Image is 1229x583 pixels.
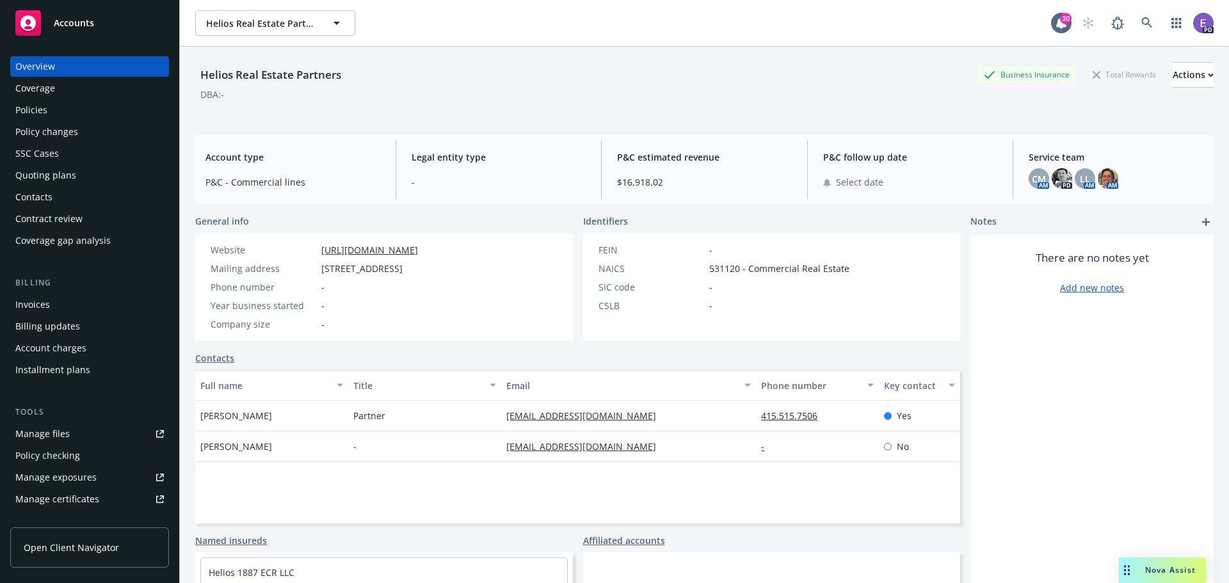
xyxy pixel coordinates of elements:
div: Company size [211,317,316,331]
a: [EMAIL_ADDRESS][DOMAIN_NAME] [506,410,666,422]
button: Helios Real Estate Partners [195,10,355,36]
a: Coverage gap analysis [10,230,169,251]
a: Named insureds [195,534,267,547]
a: Helios 1887 ECR LLC [209,566,294,579]
div: Website [211,243,316,257]
a: Manage certificates [10,489,169,509]
div: Manage files [15,424,70,444]
div: Policy checking [15,445,80,466]
div: Actions [1173,63,1214,87]
a: Switch app [1164,10,1189,36]
img: photo [1193,13,1214,33]
button: Nova Assist [1119,557,1206,583]
span: Helios Real Estate Partners [206,17,317,30]
a: Manage files [10,424,169,444]
span: Nova Assist [1145,564,1196,575]
div: Tools [10,406,169,419]
a: Report a Bug [1105,10,1130,36]
a: Manage exposures [10,467,169,488]
button: Title [348,370,501,401]
span: LL [1080,172,1090,186]
div: Policies [15,100,47,120]
button: Phone number [756,370,878,401]
a: Coverage [10,78,169,99]
button: Full name [195,370,348,401]
span: General info [195,214,249,228]
span: P&C estimated revenue [617,150,792,164]
span: Open Client Navigator [24,541,119,554]
a: Account charges [10,338,169,358]
button: Actions [1173,62,1214,88]
a: Manage BORs [10,511,169,531]
span: 531120 - Commercial Real Estate [709,262,849,275]
a: Start snowing [1075,10,1101,36]
div: Title [353,379,482,392]
div: Invoices [15,294,50,315]
span: Select date [836,175,883,189]
span: Partner [353,409,385,422]
div: Phone number [211,280,316,294]
a: Contacts [10,187,169,207]
span: - [412,175,586,189]
span: $16,918.02 [617,175,792,189]
a: Contacts [195,351,234,365]
div: Account charges [15,338,86,358]
a: Search [1134,10,1160,36]
div: SSC Cases [15,143,59,164]
a: Installment plans [10,360,169,380]
span: Yes [897,409,912,422]
span: Account type [205,150,380,164]
a: Contract review [10,209,169,229]
div: CSLB [598,299,704,312]
span: [PERSON_NAME] [200,440,272,453]
div: NAICS [598,262,704,275]
div: Manage BORs [15,511,76,531]
div: 30 [1060,13,1072,24]
div: Mailing address [211,262,316,275]
div: FEIN [598,243,704,257]
span: Accounts [54,18,94,28]
img: photo [1052,168,1072,189]
a: Overview [10,56,169,77]
div: SIC code [598,280,704,294]
div: Overview [15,56,55,77]
div: Helios Real Estate Partners [195,67,346,83]
div: Billing [10,276,169,289]
div: Coverage gap analysis [15,230,111,251]
div: Manage certificates [15,489,99,509]
a: Billing updates [10,316,169,337]
span: P&C - Commercial lines [205,175,380,189]
div: Manage exposures [15,467,97,488]
a: Affiliated accounts [583,534,665,547]
div: Year business started [211,299,316,312]
a: [EMAIL_ADDRESS][DOMAIN_NAME] [506,440,666,452]
span: No [897,440,909,453]
div: Business Insurance [977,67,1076,83]
span: Identifiers [583,214,628,228]
a: Accounts [10,5,169,41]
div: Contract review [15,209,83,229]
button: Key contact [879,370,960,401]
div: Full name [200,379,329,392]
a: Add new notes [1060,281,1124,294]
a: add [1198,214,1214,230]
a: Invoices [10,294,169,315]
span: Service team [1029,150,1203,164]
div: Quoting plans [15,165,76,186]
div: Key contact [884,379,941,392]
div: DBA: - [200,88,224,101]
span: [PERSON_NAME] [200,409,272,422]
div: Billing updates [15,316,80,337]
div: Phone number [761,379,859,392]
a: Policy checking [10,445,169,466]
div: Email [506,379,737,392]
span: P&C follow up date [823,150,998,164]
div: Installment plans [15,360,90,380]
a: 415.515.7506 [761,410,828,422]
span: Legal entity type [412,150,586,164]
span: - [321,280,325,294]
span: - [321,317,325,331]
span: - [709,243,712,257]
span: - [709,280,712,294]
